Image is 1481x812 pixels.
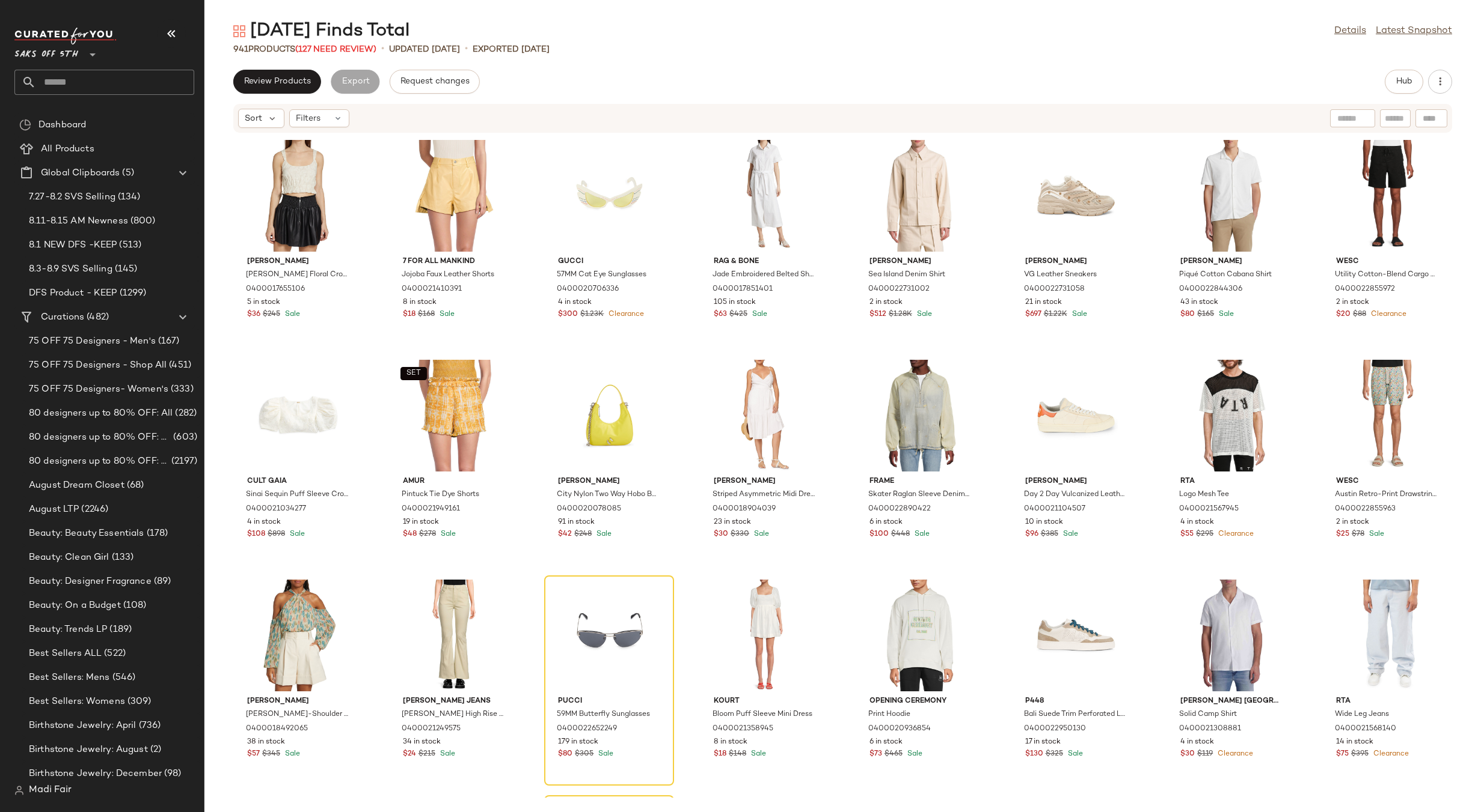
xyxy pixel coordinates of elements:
span: 8 in stock [714,737,747,748]
span: Sale [1367,530,1384,538]
span: $30 [1180,749,1195,760]
span: $18 [403,309,415,320]
p: Exported [DATE] [473,43,550,56]
span: Clearance [1216,530,1254,538]
span: Sale [1061,530,1078,538]
span: SET [406,369,421,378]
img: cfy_white_logo.C9jOOHJF.svg [14,28,117,44]
span: $88 [1353,309,1366,320]
span: 7.27-8.2 SVS Selling [29,190,115,204]
span: Beauty: Clean Girl [29,551,109,565]
span: 19 in stock [403,517,439,528]
span: 0400021308881 [1179,724,1241,735]
span: Sale [596,750,613,758]
span: Beauty: Trends LP [29,623,107,637]
span: Sinai Sequin Puff Sleeve Crop Top [246,489,348,500]
span: Bloom Puff Sleeve Mini Dress [713,709,812,720]
span: Opening Ceremony [869,696,972,707]
span: 6 in stock [869,737,903,748]
span: 0400022855972 [1335,284,1395,295]
span: Beauty: Beauty Essentials [29,527,144,541]
img: 0400018492065 [238,580,359,691]
span: (167) [156,335,180,348]
img: 0400022855963 [1326,360,1448,471]
span: 6 in stock [869,517,903,528]
span: Sort [245,112,262,125]
span: $148 [729,749,746,760]
span: Rta [1180,476,1283,487]
span: Sale [749,750,766,758]
span: DFS Product - KEEP [29,286,117,300]
p: updated [DATE] [389,43,460,56]
span: Wesc [1336,476,1438,487]
span: Sale [283,750,300,758]
span: (603) [171,431,197,444]
span: $898 [268,529,285,540]
span: [PERSON_NAME] [869,256,972,267]
span: $300 [558,309,578,320]
span: $1.28K [889,309,912,320]
span: 75 OFF 75 Designers- Women's [29,383,168,396]
span: Filters [296,112,320,125]
span: $325 [1046,749,1063,760]
span: 10 in stock [1025,517,1063,528]
span: Madi Fair [29,783,72,798]
span: Global Clipboards [41,166,120,180]
span: $215 [419,749,435,760]
div: Products [233,43,376,56]
span: $20 [1336,309,1351,320]
span: $465 [885,749,903,760]
span: 14 in stock [1336,737,1373,748]
img: 0400017851401_WHITE [704,140,826,252]
span: Rta [1336,696,1438,707]
span: 59MM Butterfly Sunglasses [557,709,650,720]
span: 941 [233,45,248,54]
span: 8.3-8.9 SVS Selling [29,262,112,276]
span: 8.11-8.15 AM Newness [29,214,128,228]
span: $168 [418,309,435,320]
span: Sea Island Denim Shirt [868,270,945,280]
span: Dashboard [38,118,86,132]
span: Jade Embroidered Belted Shirt Dress [713,270,815,280]
span: Pintuck Tie Dye Shorts [402,489,479,500]
button: Request changes [390,70,480,94]
span: (513) [117,238,141,252]
span: [PERSON_NAME] [558,476,660,487]
span: [PERSON_NAME] [714,476,816,487]
span: 0400021568140 [1335,724,1396,735]
span: [PERSON_NAME] High Rise Bootcut Jeans [402,709,504,720]
span: (2246) [79,503,108,517]
span: Cult Gaia [247,476,349,487]
span: Birthstone Jewelry: August [29,743,148,757]
span: 4 in stock [1180,737,1214,748]
span: $425 [729,309,747,320]
span: (189) [107,623,132,637]
span: Austin Retro-Print Drawstring Shorts [1335,489,1437,500]
span: (5) [120,166,133,180]
span: [PERSON_NAME]-Shoulder Blouse [246,709,348,720]
img: 0400022652249_GOLDSMOKE [548,580,670,691]
span: Sale [1070,311,1087,318]
span: $697 [1025,309,1041,320]
span: Sale [1066,750,1083,758]
span: Sale [1216,311,1234,318]
span: 2 in stock [869,297,903,308]
span: Clearance [1369,311,1406,318]
span: Wide Leg Jeans [1335,709,1389,720]
span: [PERSON_NAME] [GEOGRAPHIC_DATA] [1180,696,1283,707]
button: Hub [1385,70,1423,94]
span: 2 in stock [1336,297,1369,308]
img: svg%3e [19,119,31,131]
span: 4 in stock [1180,517,1214,528]
span: Frame [869,476,972,487]
span: $305 [575,749,593,760]
span: 80 designers up to 80% OFF: Women's [29,455,169,468]
span: $108 [247,529,265,540]
span: Request changes [400,77,470,86]
img: 0400021949161_YELLOW [393,360,515,471]
span: 75 OFF 75 Designers - Men's [29,335,156,348]
span: 0400022855963 [1335,504,1396,515]
span: [PERSON_NAME] Jeans [403,696,505,707]
span: 34 in stock [403,737,441,748]
span: $119 [1197,749,1213,760]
